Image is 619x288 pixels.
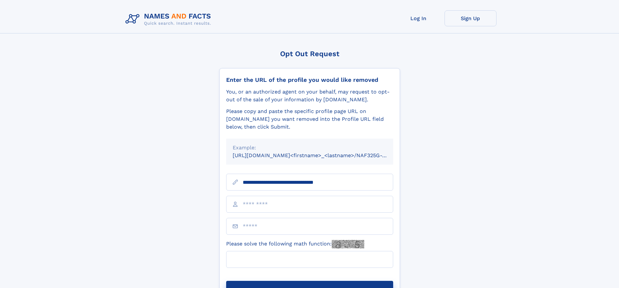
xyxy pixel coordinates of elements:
div: Enter the URL of the profile you would like removed [226,76,393,83]
img: Logo Names and Facts [123,10,216,28]
label: Please solve the following math function: [226,240,364,248]
div: Opt Out Request [219,50,400,58]
div: You, or an authorized agent on your behalf, may request to opt-out of the sale of your informatio... [226,88,393,104]
small: [URL][DOMAIN_NAME]<firstname>_<lastname>/NAF325G-xxxxxxxx [233,152,406,158]
a: Sign Up [445,10,496,26]
a: Log In [393,10,445,26]
div: Please copy and paste the specific profile page URL on [DOMAIN_NAME] you want removed into the Pr... [226,107,393,131]
div: Example: [233,144,387,152]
